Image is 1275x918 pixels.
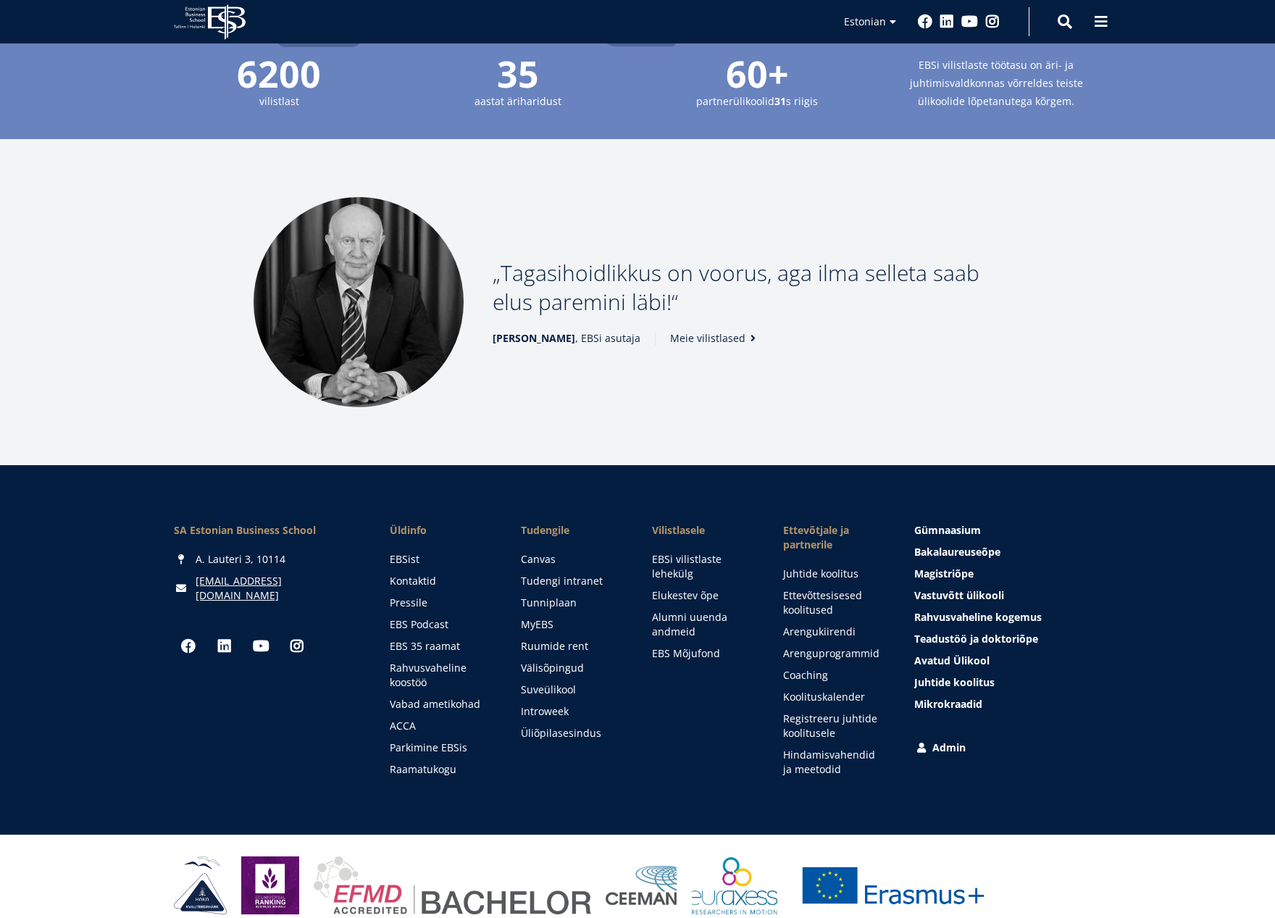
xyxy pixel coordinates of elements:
[783,523,885,552] span: Ettevõtjale ja partnerile
[652,588,754,603] a: Elukestev õpe
[521,552,623,567] a: Canvas
[961,14,978,29] a: Youtube
[783,646,885,661] a: Arenguprogrammid
[652,56,862,92] span: 60+
[652,610,754,639] a: Alumni uuenda andmeid
[783,668,885,683] a: Coaching
[174,632,203,661] a: Facebook
[521,639,623,654] a: Ruumide rent
[792,856,995,914] img: Erasmus+
[783,690,885,704] a: Koolituskalender
[914,740,1101,755] a: Admin
[521,574,623,588] a: Tudengi intranet
[652,646,754,661] a: EBS Mõjufond
[792,856,995,914] a: Erasmus +
[174,92,384,110] small: vilistlast
[493,259,1021,317] p: Tagasihoidlikkus on voorus, aga ilma selleta saab elus paremini läbi!
[390,762,492,777] a: Raamatukogu
[914,675,995,689] span: Juhtide koolitus
[985,14,1000,29] a: Instagram
[652,523,754,538] span: Vilistlasele
[390,617,492,632] a: EBS Podcast
[914,697,982,711] span: Mikrokraadid
[174,552,361,567] div: A. Lauteri 3, 10114
[914,697,1101,712] a: Mikrokraadid
[521,683,623,697] a: Suveülikool
[914,523,981,537] span: Gümnaasium
[914,654,990,667] span: Avatud Ülikool
[390,740,492,755] a: Parkimine EBSis
[521,726,623,740] a: Üliõpilasesindus
[783,567,885,581] a: Juhtide koolitus
[914,610,1042,624] span: Rahvusvaheline kogemus
[940,14,954,29] a: Linkedin
[914,545,1101,559] a: Bakalaureuseõpe
[493,331,575,345] strong: [PERSON_NAME]
[774,94,786,108] strong: 31
[521,661,623,675] a: Välisõpingud
[918,14,932,29] a: Facebook
[914,632,1101,646] a: Teadustöö ja doktoriõpe
[390,697,492,712] a: Vabad ametikohad
[390,661,492,690] a: Rahvusvaheline koostöö
[914,523,1101,538] a: Gümnaasium
[283,632,312,661] a: Instagram
[390,639,492,654] a: EBS 35 raamat
[652,92,862,110] small: partnerülikoolid s riigis
[914,588,1004,602] span: Vastuvõtt ülikooli
[914,610,1101,625] a: Rahvusvaheline kogemus
[783,625,885,639] a: Arengukiirendi
[521,617,623,632] a: MyEBS
[521,596,623,610] a: Tunniplaan
[783,588,885,617] a: Ettevõttesisesed koolitused
[493,331,640,346] span: , EBSi asutaja
[390,523,492,538] span: Üldinfo
[210,632,239,661] a: Linkedin
[174,523,361,538] div: SA Estonian Business School
[254,197,464,407] img: Madis Habakuk
[914,545,1000,559] span: Bakalaureuseõpe
[413,92,623,110] small: aastat äriharidust
[606,866,677,906] img: Ceeman
[914,567,1101,581] a: Magistriõpe
[914,588,1101,603] a: Vastuvõtt ülikooli
[783,712,885,740] a: Registreeru juhtide koolitusele
[174,56,384,92] span: 6200
[914,632,1038,646] span: Teadustöö ja doktoriõpe
[891,56,1101,110] small: EBSi vilistlaste töötasu on äri- ja juhtimisvaldkonnas võrreldes teiste ülikoolide lõpetanutega k...
[390,596,492,610] a: Pressile
[914,675,1101,690] a: Juhtide koolitus
[390,574,492,588] a: Kontaktid
[521,704,623,719] a: Introweek
[692,856,777,914] img: EURAXESS
[914,567,974,580] span: Magistriõpe
[783,748,885,777] a: Hindamisvahendid ja meetodid
[670,331,760,346] a: Meie vilistlased
[196,574,361,603] a: [EMAIL_ADDRESS][DOMAIN_NAME]
[390,719,492,733] a: ACCA
[241,856,299,914] img: Eduniversal
[413,56,623,92] span: 35
[314,856,591,914] img: EFMD
[521,523,623,538] a: Tudengile
[174,856,227,914] img: HAKA
[246,632,275,661] a: Youtube
[914,654,1101,668] a: Avatud Ülikool
[652,552,754,581] a: EBSi vilistlaste lehekülg
[390,552,492,567] a: EBSist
